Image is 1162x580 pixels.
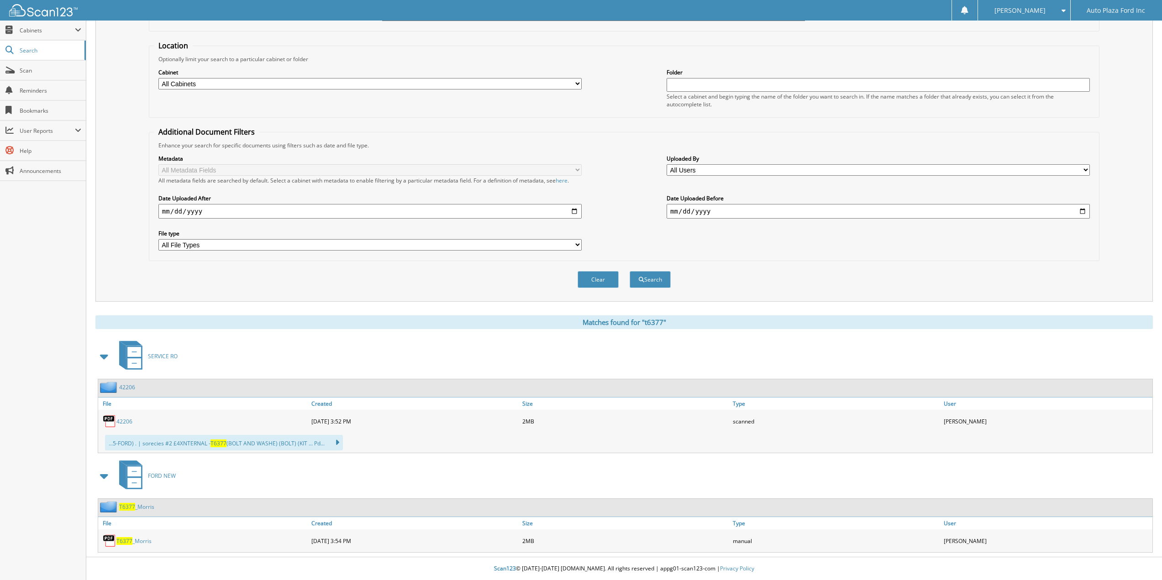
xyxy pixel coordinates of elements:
[309,412,520,430] div: [DATE] 3:52 PM
[114,458,176,494] a: FORD NEW
[105,435,343,450] div: ...5-FORD) . | sorecies #2 £4XNTERNAL - (BOLT AND WASHE) (BOLT) (KIT ... Pd...
[309,397,520,410] a: Created
[103,414,116,428] img: PDF.png
[148,472,176,480] span: FORD NEW
[941,517,1152,529] a: User
[20,107,81,115] span: Bookmarks
[20,127,75,135] span: User Reports
[86,558,1162,580] div: © [DATE]-[DATE] [DOMAIN_NAME]. All rights reserved | appg01-scan123-com |
[158,177,582,184] div: All metadata fields are searched by default. Select a cabinet with metadata to enable filtering b...
[667,204,1090,219] input: end
[731,397,941,410] a: Type
[494,564,516,572] span: Scan123
[941,532,1152,550] div: [PERSON_NAME]
[520,517,731,529] a: Size
[9,4,78,16] img: scan123-logo-white.svg
[20,47,80,54] span: Search
[578,271,619,288] button: Clear
[731,532,941,550] div: manual
[994,8,1046,13] span: [PERSON_NAME]
[158,155,582,162] label: Metadata
[158,230,582,237] label: File type
[1116,536,1162,580] iframe: Chat Widget
[116,537,152,545] a: T6377_Morris
[119,383,135,391] a: 42206
[720,564,754,572] a: Privacy Policy
[667,93,1090,108] div: Select a cabinet and begin typing the name of the folder you want to search in. If the name match...
[20,167,81,175] span: Announcements
[20,26,75,34] span: Cabinets
[103,534,116,548] img: PDF.png
[158,204,582,219] input: start
[119,503,154,511] a: T6377_Morris
[154,55,1094,63] div: Optionally limit your search to a particular cabinet or folder
[100,381,119,393] img: folder2.png
[158,68,582,76] label: Cabinet
[116,418,132,425] a: 42206
[148,352,178,360] span: SERVICE RO
[20,147,81,155] span: Help
[520,397,731,410] a: Size
[158,194,582,202] label: Date Uploaded After
[309,532,520,550] div: [DATE] 3:54 PM
[114,338,178,374] a: SERVICE RO
[667,68,1090,76] label: Folder
[556,177,568,184] a: here
[520,532,731,550] div: 2MB
[941,397,1152,410] a: User
[20,67,81,74] span: Scan
[154,141,1094,149] div: Enhance your search for specific documents using filters such as date and file type.
[210,439,226,447] span: T6377
[731,517,941,529] a: Type
[667,194,1090,202] label: Date Uploaded Before
[309,517,520,529] a: Created
[95,315,1153,329] div: Matches found for "t6377"
[116,537,132,545] span: T6377
[667,155,1090,162] label: Uploaded By
[100,501,119,512] img: folder2.png
[119,503,135,511] span: T6377
[1087,8,1145,13] span: Auto Plaza Ford Inc
[20,87,81,94] span: Reminders
[520,412,731,430] div: 2MB
[98,397,309,410] a: File
[154,41,193,51] legend: Location
[154,127,259,137] legend: Additional Document Filters
[941,412,1152,430] div: [PERSON_NAME]
[98,517,309,529] a: File
[731,412,941,430] div: scanned
[630,271,671,288] button: Search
